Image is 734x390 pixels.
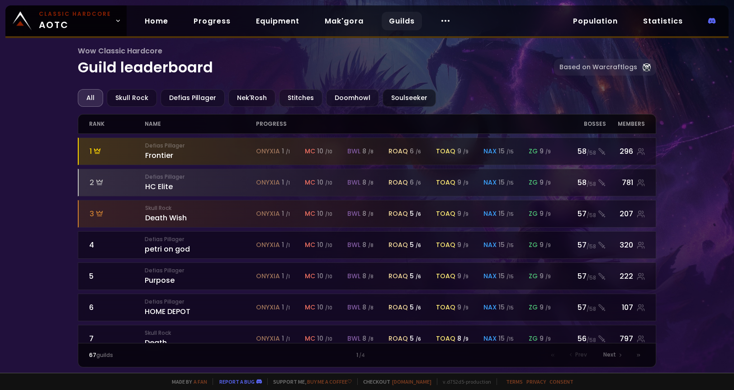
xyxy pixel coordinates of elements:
div: 5 [410,271,421,281]
div: 8 [457,334,469,343]
div: 8 [362,334,374,343]
small: / 8 [368,304,374,311]
span: toaq [436,178,455,187]
div: 1 [282,147,290,156]
small: / 6 [416,242,421,249]
a: 7Skull RockDeathonyxia 1 /1mc 10 /10bwl 8 /8roaq 5 /6toaq 8 /9nax 15 /15zg 9 /956/58797 [78,325,656,352]
span: toaq [436,240,455,250]
a: 4Defias Pillagerpetri on godonyxia 1 /1mc 10 /10bwl 8 /8roaq 5 /6toaq 9 /9nax 15 /15zg 9 /957/58320 [78,231,656,259]
span: toaq [436,209,455,219]
small: / 8 [368,211,374,218]
small: Skull Rock [145,204,256,212]
a: Buy me a coffee [307,378,352,385]
div: All [78,89,103,107]
small: / 4 [359,352,365,359]
div: 15 [498,209,514,219]
div: 10 [317,209,332,219]
div: 6 [89,302,145,313]
a: [DOMAIN_NAME] [392,378,431,385]
div: Nek'Rosh [228,89,275,107]
a: Terms [506,378,523,385]
span: onyxia [256,178,280,187]
span: mc [305,271,315,281]
div: 9 [457,303,469,312]
span: mc [305,240,315,250]
a: Equipment [249,12,307,30]
small: / 58 [587,211,596,219]
div: 9 [540,240,551,250]
div: Purpose [145,266,256,286]
a: Guilds [382,12,422,30]
span: zg [529,147,538,156]
span: 67 [89,351,96,359]
span: zg [529,209,538,219]
div: 10 [317,271,332,281]
small: Defias Pillager [145,266,256,275]
div: guilds [89,351,228,359]
span: zg [529,334,538,343]
div: 222 [606,271,645,282]
small: / 15 [507,273,514,280]
a: Home [137,12,175,30]
div: progress [256,114,562,133]
span: nax [483,334,497,343]
small: / 8 [368,336,374,342]
span: roaq [388,147,408,156]
div: 207 [606,208,645,219]
div: 58 [562,146,606,157]
small: / 9 [545,180,551,186]
span: onyxia [256,240,280,250]
small: / 9 [463,211,469,218]
a: 3Skull RockDeath Wishonyxia 1 /1mc 10 /10bwl 8 /8roaq 5 /6toaq 9 /9nax 15 /15zg 9 /957/58207 [78,200,656,228]
small: / 6 [416,273,421,280]
div: 1 [228,351,506,359]
div: 9 [540,334,551,343]
span: roaq [388,303,408,312]
div: Death Wish [145,204,256,224]
span: bwl [347,303,360,312]
small: / 10 [325,242,332,249]
small: / 8 [368,242,374,249]
div: Bosses [562,114,606,133]
div: 15 [498,303,514,312]
a: Progress [186,12,238,30]
div: 15 [498,240,514,250]
a: Statistics [636,12,690,30]
span: nax [483,303,497,312]
small: / 10 [325,304,332,311]
div: 8 [362,178,374,187]
div: 797 [606,333,645,344]
span: zg [529,240,538,250]
img: Warcraftlog [643,63,651,71]
div: 6 [410,178,421,187]
div: 9 [457,178,469,187]
small: / 9 [463,180,469,186]
div: 56 [562,333,606,344]
small: / 58 [587,305,596,313]
small: / 9 [545,304,551,311]
div: 6 [410,147,421,156]
a: Report a bug [219,378,255,385]
small: / 58 [587,180,596,188]
div: 9 [457,240,469,250]
div: 781 [606,177,645,188]
div: 1 [282,240,290,250]
span: mc [305,178,315,187]
a: a fan [194,378,207,385]
small: / 9 [545,336,551,342]
span: mc [305,209,315,219]
div: 15 [498,334,514,343]
div: 4 [89,239,145,251]
small: / 9 [545,242,551,249]
small: / 58 [587,243,596,251]
span: onyxia [256,147,280,156]
div: Doomhowl [326,89,379,107]
span: zg [529,178,538,187]
span: nax [483,147,497,156]
div: HOME DEPOT [145,298,256,317]
div: 1 [282,303,290,312]
span: zg [529,303,538,312]
a: 2Defias PillagerHC Eliteonyxia 1 /1mc 10 /10bwl 8 /8roaq 6 /6toaq 9 /9nax 15 /15zg 9 /958/58781 [78,169,656,196]
div: 10 [317,147,332,156]
small: / 6 [416,148,421,155]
